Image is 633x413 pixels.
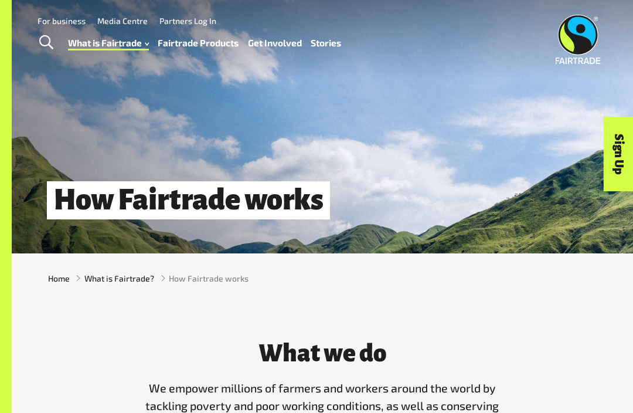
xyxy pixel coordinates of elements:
a: What is Fairtrade [68,35,149,51]
a: What is Fairtrade? [84,272,154,285]
a: Media Centre [97,16,148,26]
a: Toggle Search [32,28,60,57]
a: Home [48,272,70,285]
span: How Fairtrade works [169,272,249,285]
a: Fairtrade Products [158,35,239,51]
a: Get Involved [248,35,302,51]
h3: What we do [142,340,503,367]
h1: How Fairtrade works [47,181,330,219]
img: Fairtrade Australia New Zealand logo [555,15,600,64]
a: For business [38,16,86,26]
a: Stories [311,35,341,51]
a: Partners Log In [159,16,216,26]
